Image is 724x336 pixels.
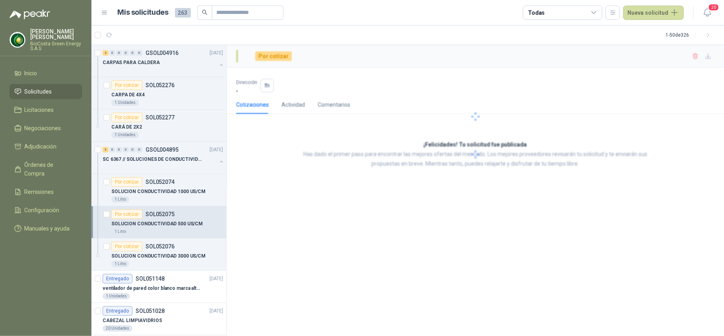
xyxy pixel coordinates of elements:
p: SOL052075 [146,211,175,217]
button: 20 [700,6,714,20]
p: CARPA DE 4X4 [111,91,145,99]
div: Por cotizar [111,80,142,90]
a: EntregadoSOL051028[DATE] CABEZAL LIMPIAVIDRIOS20 Unidades [91,303,226,335]
span: 20 [708,4,719,11]
a: Por cotizarSOL052276CARPA DE 4X41 Unidades [91,77,226,109]
p: SOL052276 [146,82,175,88]
span: Adjudicación [25,142,57,151]
div: Por cotizar [111,177,142,187]
div: 1 Litro [111,196,129,203]
p: SOL051148 [136,276,165,281]
p: CARÁ DE 2X2 [111,123,142,131]
a: Por cotizarSOL052277CARÁ DE 2X21 Unidades [91,109,226,142]
span: Negociaciones [25,124,61,133]
p: [DATE] [210,146,223,154]
div: 0 [116,50,122,56]
a: 2 0 0 0 0 0 GSOL004916[DATE] CARPAS PARA CALDERA [103,48,225,74]
p: CARPAS PARA CALDERA [103,59,160,66]
span: Órdenes de Compra [25,160,74,178]
div: Por cotizar [111,113,142,122]
a: Por cotizarSOL052075SOLUCION CONDUCTIVIDAD 500 US/CM1 Litro [91,206,226,238]
p: GSOL004916 [146,50,179,56]
a: Solicitudes [10,84,82,99]
div: 0 [136,147,142,152]
p: SOL052277 [146,115,175,120]
div: 0 [109,50,115,56]
div: 1 Unidades [111,100,139,106]
a: Configuración [10,203,82,218]
div: Por cotizar [111,209,142,219]
div: 1 Unidades [111,132,139,138]
a: Inicio [10,66,82,81]
div: 1 Litro [111,261,129,267]
div: 1 Unidades [103,293,130,299]
h1: Mis solicitudes [118,7,169,18]
span: Licitaciones [25,105,54,114]
p: SOLUCION CONDUCTIVIDAD 500 US/CM [111,220,203,228]
div: 0 [116,147,122,152]
div: 0 [130,50,136,56]
a: Adjudicación [10,139,82,154]
span: Manuales y ayuda [25,224,70,233]
a: Licitaciones [10,102,82,117]
p: [PERSON_NAME] [PERSON_NAME] [30,29,82,40]
div: 3 [103,147,109,152]
p: [DATE] [210,275,223,283]
div: 0 [123,147,129,152]
p: SOLUCION CONDUCTIVIDAD 3000 US/CM [111,252,206,260]
div: 0 [136,50,142,56]
div: 2 [103,50,109,56]
a: Remisiones [10,184,82,199]
span: search [202,10,208,15]
a: Por cotizarSOL052074SOLUCION CONDUCTIVIDAD 1000 US/CM1 Litro [91,174,226,206]
div: 0 [123,50,129,56]
p: BioCosta Green Energy S.A.S [30,41,82,51]
div: 1 Litro [111,229,129,235]
span: Solicitudes [25,87,52,96]
div: Todas [528,8,545,17]
a: EntregadoSOL051148[DATE] ventilador de pared color blanco marca alteza1 Unidades [91,271,226,303]
div: Por cotizar [111,242,142,251]
p: SOL052076 [146,244,175,249]
a: Manuales y ayuda [10,221,82,236]
div: 20 Unidades [103,325,132,332]
span: Configuración [25,206,60,215]
span: Inicio [25,69,37,78]
p: GSOL004895 [146,147,179,152]
button: Nueva solicitud [623,6,684,20]
p: CABEZAL LIMPIAVIDRIOS [103,317,162,324]
div: 1 - 50 de 326 [666,29,714,41]
p: [DATE] [210,307,223,315]
div: Entregado [103,274,132,283]
div: 0 [130,147,136,152]
img: Company Logo [10,32,25,47]
p: SOL051028 [136,308,165,314]
p: SOL052074 [146,179,175,185]
img: Logo peakr [10,10,50,19]
p: [DATE] [210,49,223,57]
div: Entregado [103,306,132,316]
p: SC 6367 // SOLUCIONES DE CONDUCTIVIDAD [103,156,202,163]
p: ventilador de pared color blanco marca alteza [103,285,202,292]
a: 3 0 0 0 0 0 GSOL004895[DATE] SC 6367 // SOLUCIONES DE CONDUCTIVIDAD [103,145,225,170]
span: 263 [175,8,191,18]
a: Negociaciones [10,121,82,136]
div: 0 [109,147,115,152]
a: Por cotizarSOL052076SOLUCION CONDUCTIVIDAD 3000 US/CM1 Litro [91,238,226,271]
span: Remisiones [25,188,54,196]
p: SOLUCION CONDUCTIVIDAD 1000 US/CM [111,188,206,195]
a: Órdenes de Compra [10,157,82,181]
